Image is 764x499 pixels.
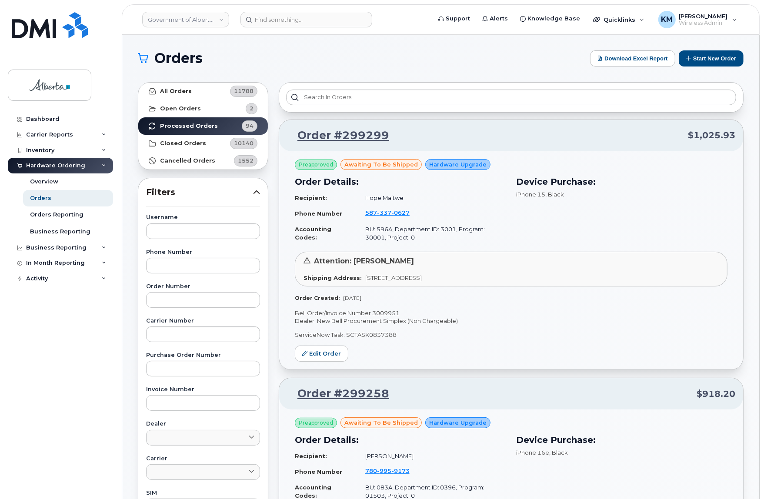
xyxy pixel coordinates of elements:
[138,117,268,135] a: Processed Orders94
[295,309,727,317] p: Bell Order/Invoice Number 3009951
[146,456,260,462] label: Carrier
[295,295,340,301] strong: Order Created:
[517,449,550,456] span: iPhone 16e
[295,210,342,217] strong: Phone Number
[295,226,331,241] strong: Accounting Codes:
[234,87,254,95] span: 11788
[697,388,735,400] span: $918.20
[160,157,215,164] strong: Cancelled Orders
[146,318,260,324] label: Carrier Number
[517,433,728,446] h3: Device Purchase:
[238,156,254,165] span: 1552
[357,222,506,245] td: BU: 596A, Department ID: 3001, Program: 30001, Project: 0
[679,50,744,67] button: Start New Order
[154,52,203,65] span: Orders
[546,191,564,198] span: , Black
[138,83,268,100] a: All Orders11788
[295,317,727,325] p: Dealer: New Bell Procurement Simplex (Non Chargeable)
[295,452,327,459] strong: Recipient:
[146,490,260,496] label: SIM
[357,449,506,464] td: [PERSON_NAME]
[344,160,418,169] span: awaiting to be shipped
[146,186,253,199] span: Filters
[250,104,254,113] span: 2
[160,140,206,147] strong: Closed Orders
[517,175,728,188] h3: Device Purchase:
[146,284,260,289] label: Order Number
[295,468,342,475] strong: Phone Number
[314,257,414,265] span: Attention: [PERSON_NAME]
[295,175,506,188] h3: Order Details:
[295,433,506,446] h3: Order Details:
[138,135,268,152] a: Closed Orders10140
[590,50,675,67] button: Download Excel Report
[160,123,218,130] strong: Processed Orders
[429,160,487,169] span: Hardware Upgrade
[287,128,389,143] a: Order #299299
[138,152,268,170] a: Cancelled Orders1552
[344,419,418,427] span: awaiting to be shipped
[160,88,192,95] strong: All Orders
[688,129,735,142] span: $1,025.93
[295,346,348,362] a: Edit Order
[295,484,331,499] strong: Accounting Codes:
[429,419,487,427] span: Hardware Upgrade
[299,419,333,427] span: Preapproved
[365,209,410,216] span: 587
[234,139,254,147] span: 10140
[517,191,546,198] span: iPhone 15
[146,249,260,255] label: Phone Number
[295,331,727,339] p: ServiceNow Task: SCTASK0837388
[146,387,260,393] label: Invoice Number
[377,209,391,216] span: 337
[304,274,362,281] strong: Shipping Address:
[365,209,420,216] a: 5873370627
[391,209,410,216] span: 0627
[138,100,268,117] a: Open Orders2
[295,194,327,201] strong: Recipient:
[287,386,389,402] a: Order #299258
[365,467,420,474] a: 7809959173
[146,215,260,220] label: Username
[299,161,333,169] span: Preapproved
[246,122,254,130] span: 94
[365,467,410,474] span: 780
[343,295,361,301] span: [DATE]
[286,90,736,105] input: Search in orders
[365,274,422,281] span: [STREET_ADDRESS]
[377,467,391,474] span: 995
[160,105,201,112] strong: Open Orders
[146,353,260,358] label: Purchase Order Number
[391,467,410,474] span: 9173
[357,190,506,206] td: Hope Maitwe
[550,449,568,456] span: , Black
[146,421,260,427] label: Dealer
